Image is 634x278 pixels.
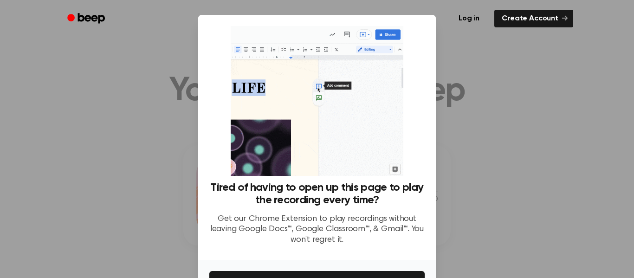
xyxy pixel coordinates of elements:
a: Log in [449,8,489,29]
h3: Tired of having to open up this page to play the recording every time? [209,181,425,207]
a: Create Account [494,10,573,27]
p: Get our Chrome Extension to play recordings without leaving Google Docs™, Google Classroom™, & Gm... [209,214,425,246]
a: Beep [61,10,113,28]
img: Beep extension in action [231,26,403,176]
